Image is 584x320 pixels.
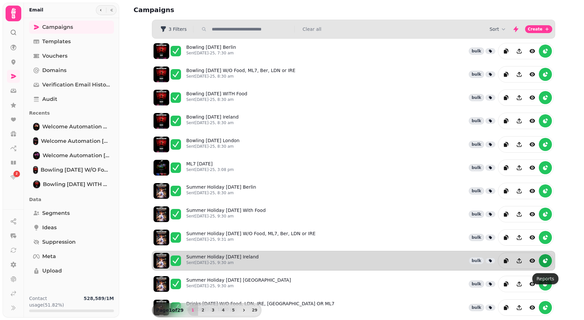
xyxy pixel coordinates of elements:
a: Upload [29,264,114,277]
button: view [526,231,539,244]
span: Welcome Automation [DATE] [43,152,110,160]
span: Vouchers [42,52,67,60]
span: 2 [200,308,206,312]
button: Create [525,25,552,33]
a: Audit [29,93,114,106]
b: 528,589 / 1M [83,296,114,301]
button: duplicate [500,208,513,221]
button: next [238,305,249,316]
img: aHR0cHM6Ly9zdGFtcGVkZS1zZXJ2aWNlLXByb2QtdGVtcGxhdGUtcHJldmlld3MuczMuZXUtd2VzdC0xLmFtYXpvbmF3cy5jb... [154,160,169,176]
span: 3 [210,308,216,312]
button: Share campaign preview [513,45,526,58]
div: bulk [469,141,484,148]
h2: Campaigns [134,5,259,14]
button: duplicate [500,277,513,291]
button: reports [539,254,552,267]
span: Upload [42,267,62,275]
button: duplicate [500,254,513,267]
div: bulk [469,280,484,288]
h2: Email [29,7,43,13]
span: 29 [252,308,257,312]
a: Suppression [29,235,114,249]
button: reports [539,91,552,104]
button: duplicate [500,45,513,58]
span: Ideas [42,224,57,232]
button: Share campaign preview [513,138,526,151]
img: aHR0cHM6Ly9zdGFtcGVkZS1zZXJ2aWNlLXByb2QtdGVtcGxhdGUtcHJldmlld3MuczMuZXUtd2VzdC0xLmFtYXpvbmF3cy5jb... [154,137,169,152]
button: Share campaign preview [513,114,526,127]
a: Bowling 16th August WITH FoodBowling [DATE] WITH Food [29,178,114,191]
button: 1 [188,305,198,316]
button: view [526,68,539,81]
a: Welcome Automation Dec 24Welcome Automation [DATE] [29,149,114,162]
img: Welcome Automation The Gate [34,123,39,130]
button: view [526,91,539,104]
nav: Tabs [24,18,119,290]
span: Bowling [DATE] W/O Food, ML7, Ber, LDN or IRE [41,166,110,174]
button: view [526,114,539,127]
button: duplicate [500,161,513,174]
div: bulk [469,304,484,311]
span: 4 [221,308,226,312]
button: view [526,161,539,174]
span: 1 [190,308,195,312]
span: Meta [42,253,56,260]
button: reports [539,301,552,314]
img: aHR0cHM6Ly9zdGFtcGVkZS1zZXJ2aWNlLXByb2QtdGVtcGxhdGUtcHJldmlld3MuczMuZXUtd2VzdC0xLmFtYXpvbmF3cy5jb... [154,66,169,82]
img: aHR0cHM6Ly9zdGFtcGVkZS1zZXJ2aWNlLXByb2QtdGVtcGxhdGUtcHJldmlld3MuczMuZXUtd2VzdC0xLmFtYXpvbmF3cy5jb... [154,206,169,222]
button: Share campaign preview [513,208,526,221]
div: bulk [469,94,484,101]
a: Domains [29,64,114,77]
a: Vouchers [29,49,114,63]
a: Bowling [DATE] WITH FoodSent[DATE]-25, 8:30 am [186,90,247,105]
button: 3 [208,305,218,316]
a: Summer Holiday [DATE] With FoodSent[DATE]-25, 9:30 am [186,207,266,221]
span: Suppression [42,238,76,246]
a: Verification email history [29,78,114,91]
a: Bowling [DATE] LondonSent[DATE]-25, 8:30 am [186,137,240,152]
img: aHR0cHM6Ly9zdGFtcGVkZS1zZXJ2aWNlLXByb2QtdGVtcGxhdGUtcHJldmlld3MuczMuZXUtd2VzdC0xLmFtYXpvbmF3cy5jb... [154,253,169,269]
button: reports [539,184,552,198]
p: Sent [DATE]-25, 3:08 pm [186,167,234,172]
a: Meta [29,250,114,263]
button: reports [539,45,552,58]
p: Sent [DATE]-25, 9:30 am [186,260,259,265]
button: view [526,184,539,198]
button: Clear all [302,26,321,32]
button: view [526,208,539,221]
button: duplicate [500,114,513,127]
button: Share campaign preview [513,301,526,314]
div: bulk [469,234,484,241]
span: Bowling [DATE] WITH Food [43,180,110,188]
p: Recents [29,107,114,119]
button: reports [539,114,552,127]
button: view [526,301,539,314]
p: Sent [DATE]-25, 8:30 am [186,97,247,102]
img: aHR0cHM6Ly9zdGFtcGVkZS1zZXJ2aWNlLXByb2QtdGVtcGxhdGUtcHJldmlld3MuczMuZXUtd2VzdC0xLmFtYXpvbmF3cy5jb... [154,276,169,292]
img: aHR0cHM6Ly9zdGFtcGVkZS1zZXJ2aWNlLXByb2QtdGVtcGxhdGUtcHJldmlld3MuczMuZXUtd2VzdC0xLmFtYXpvbmF3cy5jb... [154,230,169,245]
button: 5 [228,305,239,316]
p: Data [29,194,114,205]
button: view [526,138,539,151]
span: Verification email history [42,81,110,89]
a: Bowling [DATE] BerlinSent[DATE]-25, 7:30 am [186,44,236,58]
img: Bowling 16th August WITH Food [34,181,40,188]
button: 29 [249,305,260,316]
img: aHR0cHM6Ly9zdGFtcGVkZS1zZXJ2aWNlLXByb2QtdGVtcGxhdGUtcHJldmlld3MuczMuZXUtd2VzdC0xLmFtYXpvbmF3cy5jb... [154,300,169,315]
button: view [526,45,539,58]
a: Campaigns [29,21,114,34]
button: 3 Filters [155,24,192,34]
button: duplicate [500,91,513,104]
button: Share campaign preview [513,91,526,104]
a: Segments [29,207,114,220]
button: duplicate [500,231,513,244]
button: reports [539,161,552,174]
button: Share campaign preview [513,231,526,244]
button: reports [539,231,552,244]
img: Welcome Automation Dec 24 [34,152,39,159]
img: aHR0cHM6Ly9zdGFtcGVkZS1zZXJ2aWNlLXByb2QtdGVtcGxhdGUtcHJldmlld3MuczMuZXUtd2VzdC0xLmFtYXpvbmF3cy5jb... [154,183,169,199]
a: Ideas [29,221,114,234]
a: ML7 [DATE]Sent[DATE]-25, 3:08 pm [186,160,234,175]
a: Welcome Automation IrelandWelcome Automation [GEOGRAPHIC_DATA] [29,135,114,148]
span: 2 [16,172,18,176]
